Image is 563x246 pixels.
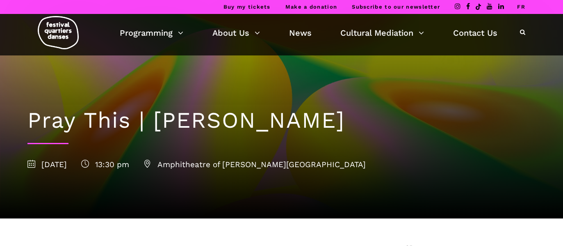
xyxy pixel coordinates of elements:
span: Amphitheatre of [PERSON_NAME][GEOGRAPHIC_DATA] [144,160,366,169]
a: News [289,26,312,40]
img: logo-fqd-med [38,16,79,49]
a: FR [517,4,525,10]
a: About Us [212,26,260,40]
a: Contact Us [453,26,497,40]
a: Make a donation [285,4,337,10]
span: 13:30 pm [81,160,129,169]
a: Programming [120,26,183,40]
a: Subscribe to our newsletter [352,4,440,10]
a: Buy my tickets [223,4,271,10]
h1: Pray This | [PERSON_NAME] [27,107,536,134]
a: Cultural Mediation [340,26,424,40]
span: [DATE] [27,160,67,169]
